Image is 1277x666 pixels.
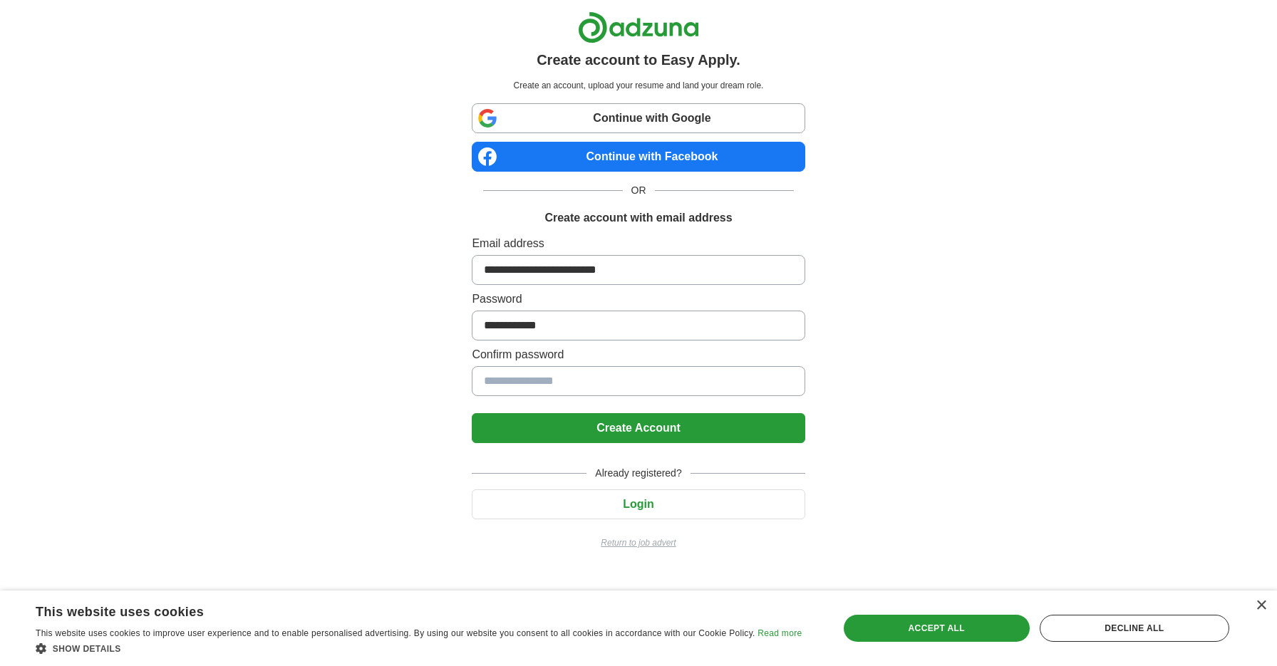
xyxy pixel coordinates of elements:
[472,291,805,308] label: Password
[472,536,805,549] a: Return to job advert
[472,235,805,252] label: Email address
[544,209,732,227] h1: Create account with email address
[537,49,740,71] h1: Create account to Easy Apply.
[36,641,802,655] div: Show details
[472,498,805,510] a: Login
[53,644,121,654] span: Show details
[475,79,802,92] p: Create an account, upload your resume and land your dream role.
[578,11,699,43] img: Adzuna logo
[472,489,805,519] button: Login
[623,183,655,198] span: OR
[586,466,690,481] span: Already registered?
[472,142,805,172] a: Continue with Facebook
[844,615,1030,642] div: Accept all
[36,599,766,620] div: This website uses cookies
[1256,600,1266,611] div: Close
[758,628,802,638] a: Read more, opens a new window
[472,346,805,363] label: Confirm password
[472,103,805,133] a: Continue with Google
[1040,615,1229,642] div: Decline all
[36,628,755,638] span: This website uses cookies to improve user experience and to enable personalised advertising. By u...
[472,413,805,443] button: Create Account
